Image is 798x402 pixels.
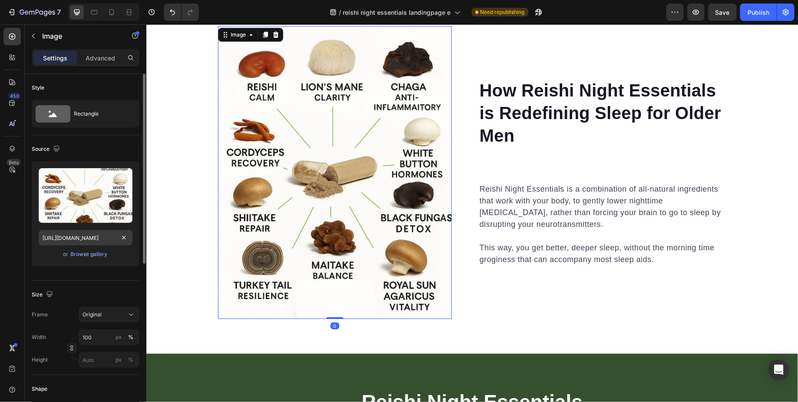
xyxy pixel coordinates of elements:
button: px [126,332,136,342]
p: Image [42,31,116,41]
button: Save [708,3,737,21]
span: reishi night essentials landingpage e [343,8,451,17]
iframe: To enrich screen reader interactions, please activate Accessibility in Grammarly extension settings [146,24,798,402]
button: Publish [740,3,777,21]
p: Advanced [86,53,115,63]
label: Width [32,333,46,341]
div: Size [32,289,55,301]
div: Beta [7,159,21,166]
div: % [128,356,133,364]
div: 450 [8,93,21,100]
div: Rectangle [74,104,127,124]
div: px [116,356,122,364]
input: px% [79,352,139,368]
p: Settings [43,53,67,63]
div: % [128,333,133,341]
button: % [113,355,124,365]
h2: Reishi Night Essentials [65,364,586,392]
div: Browse gallery [71,250,108,258]
p: This way, you get better, deeper sleep, without the morning time groginess that can accompany mos... [333,206,579,241]
button: px [126,355,136,365]
div: px [116,333,122,341]
button: Original [79,307,139,322]
span: or [63,249,69,259]
div: Publish [748,8,769,17]
div: Undo/Redo [164,3,199,21]
input: px% [79,329,139,345]
img: preview-image [39,168,132,223]
div: Style [32,84,44,92]
input: https://example.com/image.jpg [39,230,132,246]
p: Reishi Night Essentials is a combination of all-natural ingredients that work with your body, to ... [333,159,579,206]
h2: How Reishi Night Essentials is Redefining Sleep for Older Men [332,54,580,123]
span: / [339,8,341,17]
div: Shape [32,385,47,393]
button: % [113,332,124,342]
span: Need republishing [480,8,525,16]
span: Save [715,9,730,16]
span: Original [83,311,102,319]
button: 7 [3,3,65,21]
div: 0 [184,298,193,305]
label: Frame [32,311,48,319]
button: Browse gallery [70,250,108,259]
p: 7 [57,7,61,17]
div: Source [32,143,62,155]
div: Open Intercom Messenger [768,359,789,380]
label: Height [32,356,48,364]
